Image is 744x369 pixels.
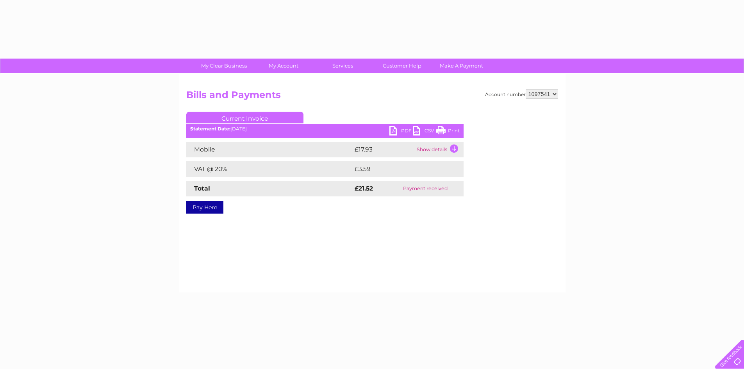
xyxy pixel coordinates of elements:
strong: Total [194,185,210,192]
strong: £21.52 [355,185,373,192]
a: Print [436,126,460,137]
a: Customer Help [370,59,434,73]
a: Services [310,59,375,73]
td: Show details [415,142,464,157]
h2: Bills and Payments [186,89,558,104]
a: Current Invoice [186,112,303,123]
a: My Account [251,59,316,73]
td: VAT @ 20% [186,161,353,177]
b: Statement Date: [190,126,230,132]
a: My Clear Business [192,59,256,73]
a: PDF [389,126,413,137]
a: Pay Here [186,201,223,214]
td: Mobile [186,142,353,157]
div: [DATE] [186,126,464,132]
td: £17.93 [353,142,415,157]
div: Account number [485,89,558,99]
a: CSV [413,126,436,137]
td: £3.59 [353,161,445,177]
td: Payment received [387,181,464,196]
a: Make A Payment [429,59,494,73]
